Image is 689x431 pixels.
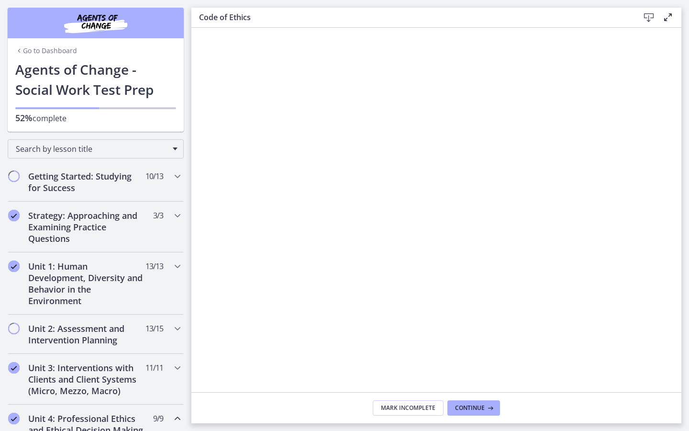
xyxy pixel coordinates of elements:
[8,210,20,221] i: Completed
[153,413,163,424] span: 9 / 9
[447,400,500,416] button: Continue
[15,112,176,124] p: complete
[16,144,168,154] span: Search by lesson title
[145,170,163,182] span: 10 / 13
[28,362,145,397] h2: Unit 3: Interventions with Clients and Client Systems (Micro, Mezzo, Macro)
[153,210,163,221] span: 3 / 3
[15,46,77,56] a: Go to Dashboard
[145,362,163,374] span: 11 / 11
[28,170,145,193] h2: Getting Started: Studying for Success
[8,261,20,272] i: Completed
[145,323,163,334] span: 13 / 15
[455,404,485,412] span: Continue
[38,11,153,34] img: Agents of Change
[373,400,444,416] button: Mark Incomplete
[8,413,20,424] i: Completed
[28,261,145,306] h2: Unit 1: Human Development, Diversity and Behavior in the Environment
[15,112,33,124] span: 52%
[145,261,163,272] span: 13 / 13
[28,210,145,244] h2: Strategy: Approaching and Examining Practice Questions
[381,404,435,412] span: Mark Incomplete
[8,362,20,374] i: Completed
[8,139,184,159] div: Search by lesson title
[15,59,176,100] h1: Agents of Change - Social Work Test Prep
[28,323,145,346] h2: Unit 2: Assessment and Intervention Planning
[199,11,624,23] h3: Code of Ethics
